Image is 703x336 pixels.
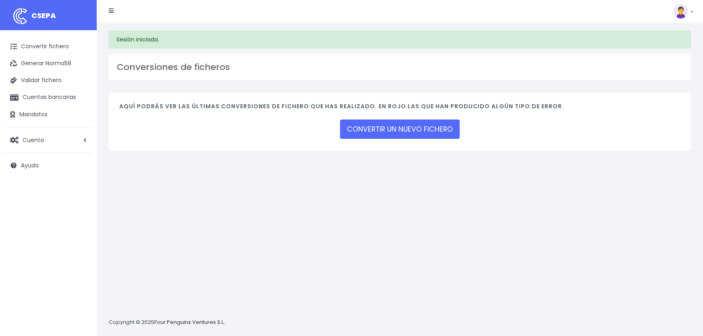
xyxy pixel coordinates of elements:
a: Four Penguins Ventures S.L. [154,318,225,326]
span: Cuenta [23,136,44,144]
h3: Conversiones de ficheros [117,62,683,72]
a: Ayuda [4,157,93,174]
a: Validar fichero [4,72,93,89]
img: logo [10,6,30,26]
img: profile [674,4,688,19]
span: Ayuda [21,161,39,169]
span: CSEPA [31,10,56,21]
p: Copyright © 2025 . [109,318,226,327]
a: Convertir fichero [4,38,93,55]
a: Cuenta [4,132,93,148]
a: Generar Norma58 [4,55,93,72]
div: Sesión iniciada. [109,31,691,48]
a: Mandatos [4,106,93,123]
h4: Aquí podrás ver las últimas conversiones de fichero que has realizado. En rojo las que han produc... [119,103,680,114]
a: Cuentas bancarias [4,89,93,106]
a: CONVERTIR UN NUEVO FICHERO [340,120,460,139]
